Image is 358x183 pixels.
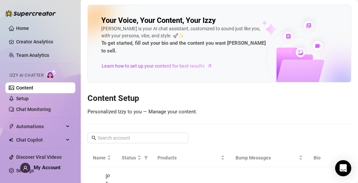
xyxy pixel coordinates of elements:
th: Status [116,149,152,167]
span: Automations [16,121,64,132]
th: Products [152,149,230,167]
a: Home [16,26,29,31]
a: Learn how to set up your content for best results [101,61,217,71]
span: arrow-right [206,63,213,69]
div: Open Intercom Messenger [335,160,351,176]
img: ai-chatter-content-library-cLFOSyPT.png [247,13,351,82]
span: user [23,166,28,171]
span: Products [157,154,219,161]
a: Settings [16,168,34,173]
span: Bump Messages [236,154,297,161]
span: filter [143,153,149,163]
span: Chat Copilot [16,135,64,145]
span: My Account [34,164,61,171]
img: Chat Copilot [9,138,13,142]
input: Search account [98,134,179,142]
span: Name [93,154,106,161]
span: filter [144,156,148,160]
th: Name [87,149,116,167]
strong: To get started, fill out your bio and the content you want [PERSON_NAME] to sell. [101,40,266,54]
img: logo-BBDzfeDw.svg [5,10,56,17]
span: Personalized Izzy to you — Manage your content. [87,109,197,115]
span: Learn how to set up your content for best results [102,62,205,70]
h3: Content Setup [87,93,351,104]
span: Izzy AI Chatter [9,72,43,79]
th: Bump Messages [230,149,308,167]
a: Content [16,85,33,90]
a: Creator Analytics [16,36,70,47]
div: [PERSON_NAME] is your AI chat assistant, customized to sound just like you, with your persona, vi... [101,25,266,55]
span: search [92,136,96,140]
a: Chat Monitoring [16,107,51,112]
h2: Your Voice, Your Content, Your Izzy [101,16,216,25]
img: AI Chatter [46,70,57,79]
span: thunderbolt [9,124,14,129]
a: Discover Viral Videos [16,154,62,160]
a: Setup [16,96,29,101]
a: Team Analytics [16,52,49,58]
span: Status [122,154,136,161]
